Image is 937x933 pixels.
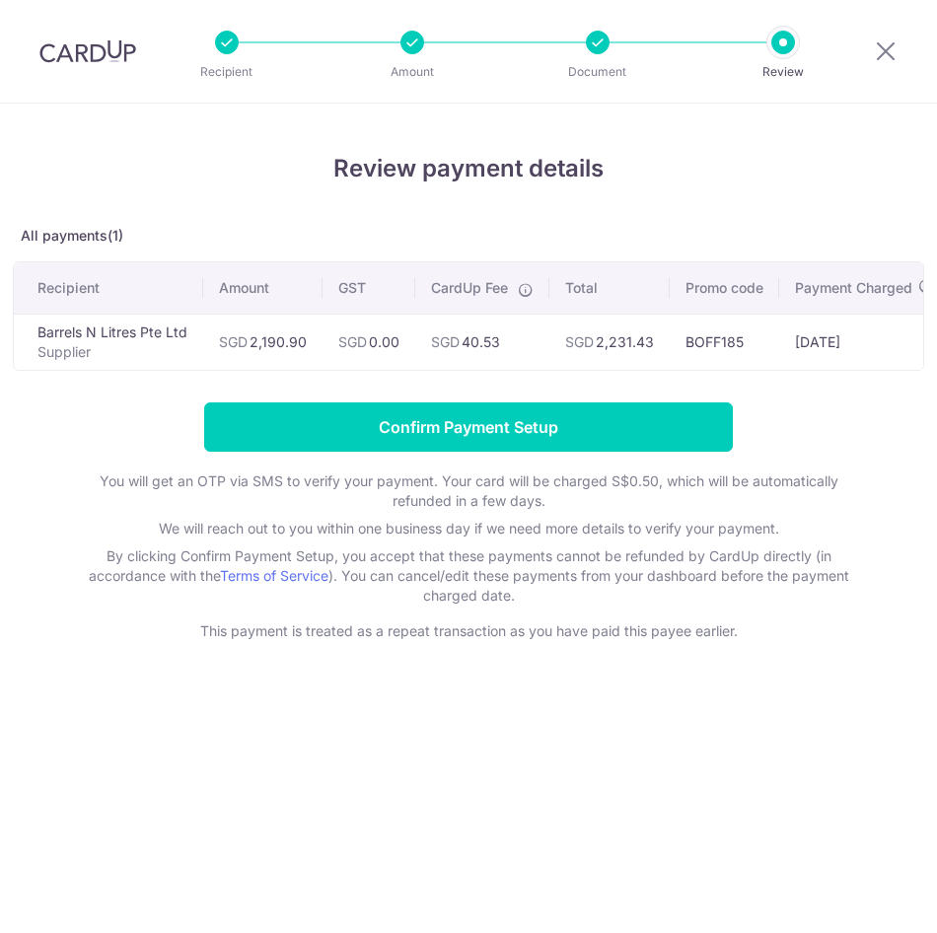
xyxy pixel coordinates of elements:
td: Barrels N Litres Pte Ltd [14,314,203,370]
th: GST [323,262,415,314]
span: SGD [565,333,594,350]
a: Terms of Service [220,567,328,584]
p: We will reach out to you within one business day if we need more details to verify your payment. [74,519,863,538]
td: 2,190.90 [203,314,323,370]
th: Recipient [14,262,203,314]
th: Total [549,262,670,314]
img: CardUp [39,39,136,63]
td: BOFF185 [670,314,779,370]
span: SGD [431,333,460,350]
span: SGD [219,333,248,350]
span: SGD [338,333,367,350]
p: All payments(1) [13,226,924,246]
span: Payment Charged [795,278,912,298]
p: Document [542,62,653,82]
td: 2,231.43 [549,314,670,370]
p: Supplier [37,342,187,362]
td: 0.00 [323,314,415,370]
p: This payment is treated as a repeat transaction as you have paid this payee earlier. [74,621,863,641]
input: Confirm Payment Setup [204,402,733,452]
p: Recipient [172,62,282,82]
h4: Review payment details [13,151,924,186]
p: You will get an OTP via SMS to verify your payment. Your card will be charged S$0.50, which will ... [74,471,863,511]
td: 40.53 [415,314,549,370]
p: By clicking Confirm Payment Setup, you accept that these payments cannot be refunded by CardUp di... [74,546,863,606]
p: Amount [357,62,468,82]
span: CardUp Fee [431,278,508,298]
th: Amount [203,262,323,314]
p: Review [728,62,838,82]
th: Promo code [670,262,779,314]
